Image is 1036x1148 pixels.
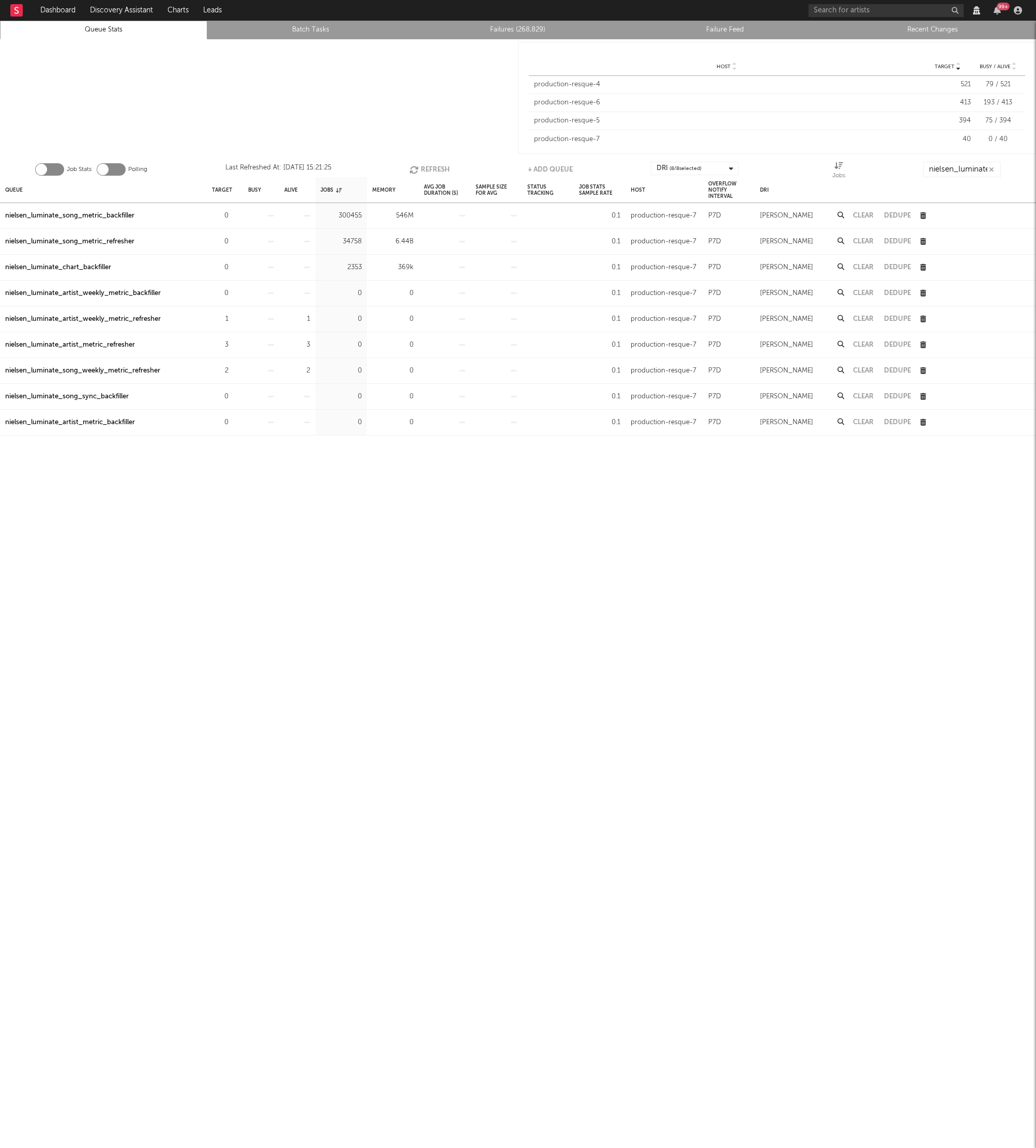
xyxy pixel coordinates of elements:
a: nielsen_luminate_song_sync_backfiller [5,391,129,403]
div: P7D [708,287,721,300]
div: 0 [212,210,228,222]
div: [PERSON_NAME] [760,339,813,351]
div: 0 [321,365,362,377]
a: nielsen_luminate_artist_metric_backfiller [5,416,135,429]
div: 34758 [321,236,362,248]
div: 0.1 [579,287,620,300]
button: Clear [853,212,874,219]
div: P7D [708,416,721,429]
div: Target [212,179,232,201]
a: nielsen_luminate_artist_weekly_metric_backfiller [5,287,161,300]
div: [PERSON_NAME] [760,313,813,325]
div: 546M [372,210,414,222]
div: 0 [372,339,414,351]
button: Clear [853,238,874,245]
div: 0 [212,236,228,248]
button: Dedupe [884,316,911,322]
div: 0.1 [579,339,620,351]
div: 0.1 [579,313,620,325]
div: nielsen_luminate_artist_weekly_metric_refresher [5,313,161,325]
span: ( 8 / 8 selected) [669,162,702,175]
div: 394 [924,116,971,126]
div: P7D [708,365,721,377]
div: 0 [372,391,414,403]
div: Jobs [321,179,342,201]
div: 0 / 40 [976,134,1020,145]
button: Clear [853,393,874,400]
div: 0.1 [579,365,620,377]
div: production-resque-6 [534,98,919,108]
div: Sample Size For Avg [476,179,517,201]
div: production-resque-5 [534,116,919,126]
div: DRI [760,179,769,201]
div: 0.1 [579,261,620,274]
div: 1 [212,313,228,325]
div: 2353 [321,261,362,274]
div: [PERSON_NAME] [760,261,813,274]
div: Job Stats Sample Rate [579,179,620,201]
div: P7D [708,391,721,403]
div: 0 [372,287,414,300]
div: Jobs [832,162,845,181]
div: 193 / 413 [976,98,1020,108]
div: Last Refreshed At: [DATE] 15:21:25 [225,162,331,177]
div: 0 [321,313,362,325]
button: Dedupe [884,238,911,245]
a: nielsen_luminate_song_metric_refresher [5,236,134,248]
div: 0 [212,261,228,274]
input: Search... [923,162,1001,177]
div: 0.1 [579,210,620,222]
button: Clear [853,316,874,322]
div: [PERSON_NAME] [760,416,813,429]
div: 369k [372,261,414,274]
div: DRI [657,162,702,175]
div: 6.44B [372,236,414,248]
div: P7D [708,210,721,222]
div: production-resque-4 [534,80,919,90]
div: 0.1 [579,416,620,429]
div: production-resque-7 [631,210,696,222]
div: P7D [708,261,721,274]
input: Search for artists [809,4,964,17]
div: Busy [248,179,261,201]
div: production-resque-7 [631,313,696,325]
div: Overflow Notify Interval [708,179,750,201]
div: [PERSON_NAME] [760,236,813,248]
a: Failures (268,829) [420,24,616,36]
button: Dedupe [884,367,911,374]
div: 40 [924,134,971,145]
div: production-resque-7 [631,416,696,429]
div: Jobs [832,169,845,182]
div: production-resque-7 [631,365,696,377]
div: P7D [708,236,721,248]
div: [PERSON_NAME] [760,391,813,403]
span: Busy / Alive [980,64,1011,70]
div: nielsen_luminate_song_weekly_metric_refresher [5,365,160,377]
div: 0 [321,287,362,300]
div: 0 [321,416,362,429]
div: Memory [372,179,395,201]
div: 3 [212,339,228,351]
button: Clear [853,264,874,271]
div: Queue [5,179,23,201]
div: Host [631,179,645,201]
div: production-resque-7 [631,287,696,300]
label: Job Stats [67,163,92,176]
a: nielsen_luminate_artist_metric_refresher [5,339,135,351]
a: Failure Feed [627,24,823,36]
a: Batch Tasks [213,24,409,36]
div: 75 / 394 [976,116,1020,126]
button: 99+ [994,6,1001,14]
div: 2 [284,365,310,377]
div: 1 [284,313,310,325]
span: Target [935,64,954,70]
div: P7D [708,313,721,325]
div: 0 [372,313,414,325]
a: nielsen_luminate_song_metric_backfiller [5,210,134,222]
div: 0 [321,391,362,403]
div: production-resque-7 [631,236,696,248]
button: Dedupe [884,264,911,271]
